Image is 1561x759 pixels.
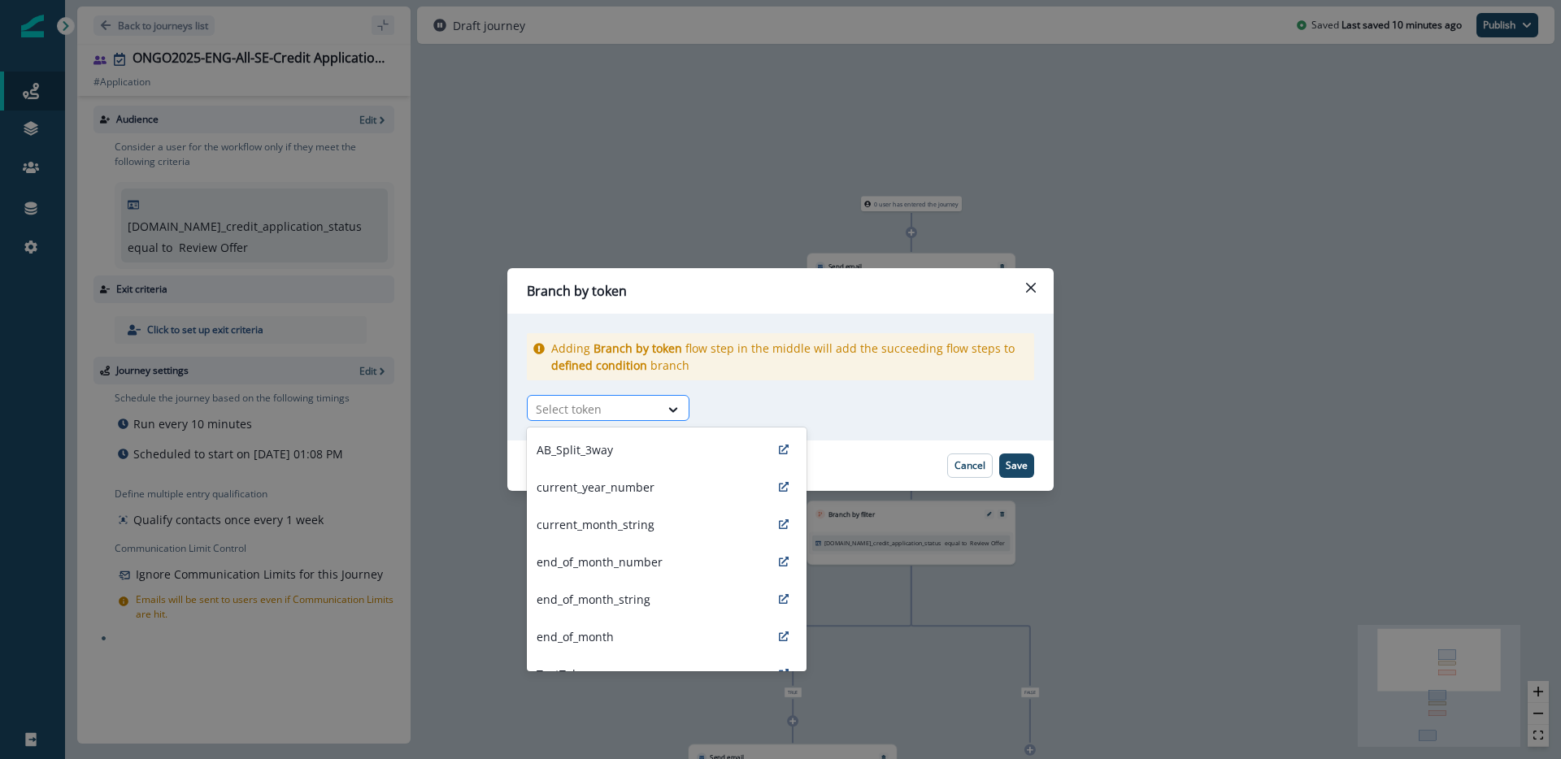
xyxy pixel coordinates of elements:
button: preview [771,437,797,462]
button: preview [771,587,797,611]
button: Save [999,453,1034,478]
button: preview [771,549,797,574]
p: end_of_month_string [537,591,650,608]
button: Close [1018,275,1044,301]
button: preview [771,624,797,648]
p: Adding flow step in the middle will add the succeeding flow steps to branch [551,340,1028,374]
p: end_of_month_number [537,553,663,570]
button: preview [771,475,797,499]
p: Cancel [954,460,985,471]
button: preview [771,661,797,686]
p: current_month_string [537,516,654,533]
button: preview [771,512,797,536]
p: AB_Split_3way [537,441,613,458]
p: Save [1006,460,1028,471]
button: Cancel [947,453,993,478]
p: Branch by token [527,281,627,301]
p: TestToken [537,666,592,683]
p: end_of_month [537,628,614,645]
span: defined condition [551,358,647,373]
p: current_year_number [537,479,654,496]
span: Branch by token [594,340,682,356]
